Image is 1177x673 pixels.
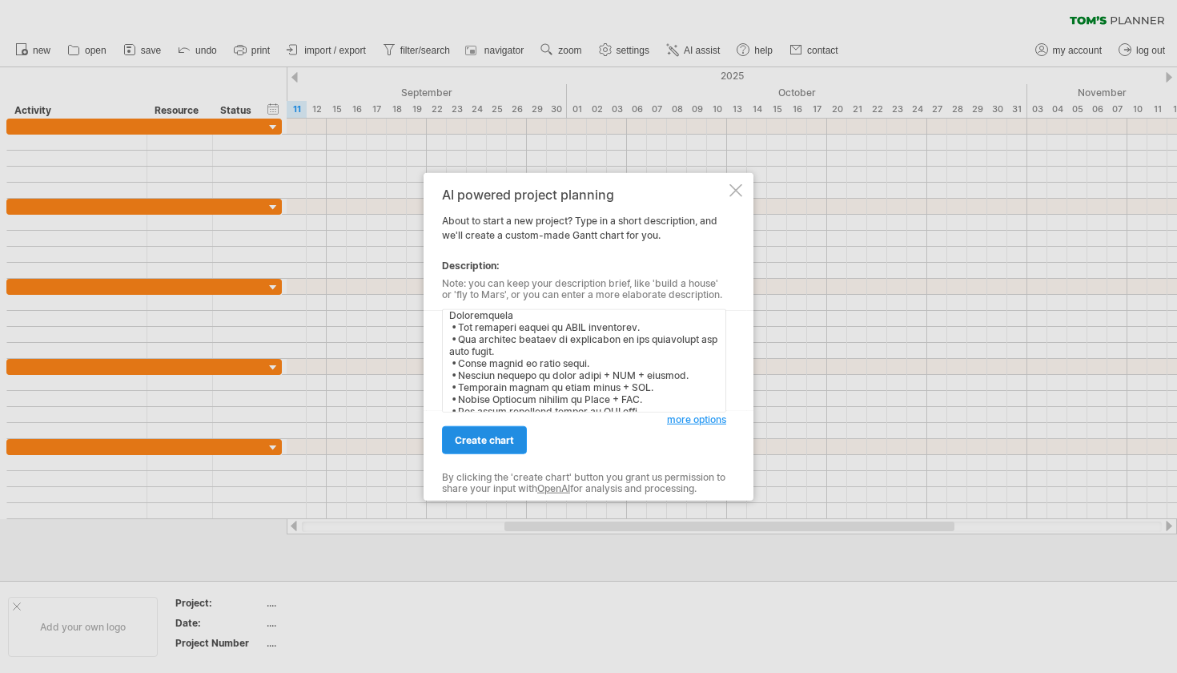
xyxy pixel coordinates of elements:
a: more options [667,413,726,427]
div: About to start a new project? Type in a short description, and we'll create a custom-made Gantt c... [442,187,726,486]
span: more options [667,413,726,425]
a: OpenAI [537,482,570,494]
a: create chart [442,426,527,454]
div: AI powered project planning [442,187,726,202]
div: Note: you can keep your description brief, like 'build a house' or 'fly to Mars', or you can ente... [442,278,726,301]
div: By clicking the 'create chart' button you grant us permission to share your input with for analys... [442,472,726,495]
span: create chart [455,434,514,446]
div: Description: [442,259,726,273]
